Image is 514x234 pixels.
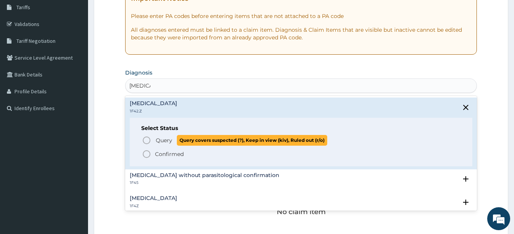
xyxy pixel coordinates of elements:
[4,154,146,181] textarea: Type your message and hit 'Enter'
[141,125,461,131] h6: Select Status
[461,174,470,184] i: open select status
[277,208,326,216] p: No claim item
[156,136,172,144] span: Query
[126,4,144,22] div: Minimize live chat window
[125,69,152,76] label: Diagnosis
[14,38,31,57] img: d_794563401_company_1708531726252_794563401
[177,135,327,145] span: Query covers suspected (?), Keep in view (kiv), Ruled out (r/o)
[130,180,279,185] p: 1F45
[44,69,106,146] span: We're online!
[131,12,471,20] p: Please enter PA codes before entering items that are not attached to a PA code
[461,198,470,207] i: open select status
[461,103,470,112] i: close select status
[130,172,279,178] h4: [MEDICAL_DATA] without parasitological confirmation
[142,136,151,145] i: status option query
[16,37,55,44] span: Tariff Negotiation
[130,195,177,201] h4: [MEDICAL_DATA]
[130,101,177,106] h4: [MEDICAL_DATA]
[131,26,471,41] p: All diagnoses entered must be linked to a claim item. Diagnosis & Claim Items that are visible bu...
[155,150,184,158] p: Confirmed
[130,109,177,114] p: 1F42.Z
[130,203,177,209] p: 1F4Z
[142,149,151,159] i: status option filled
[40,43,129,53] div: Chat with us now
[16,4,30,11] span: Tariffs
